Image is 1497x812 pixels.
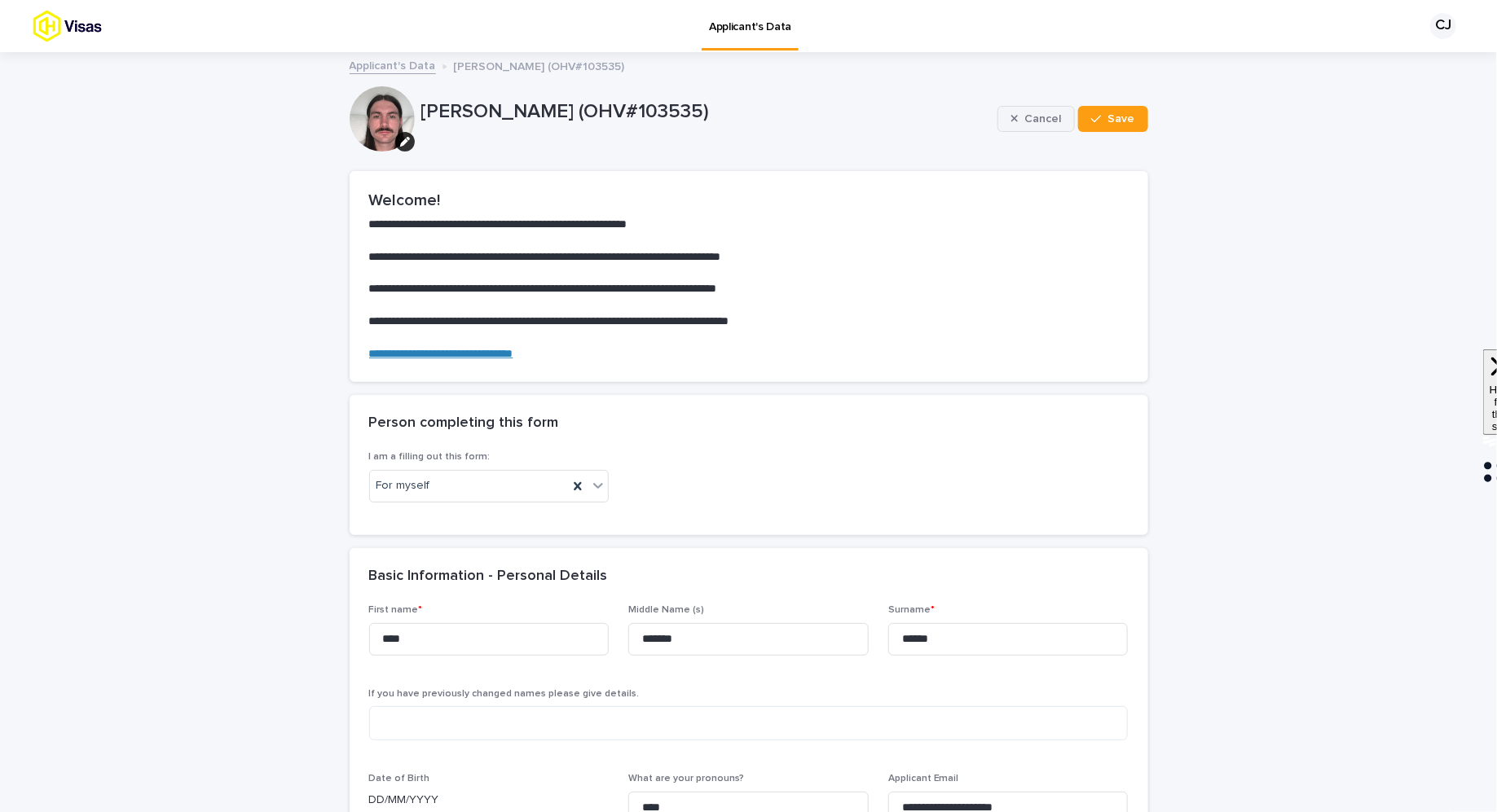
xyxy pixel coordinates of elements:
span: Date of Birth [369,774,430,783]
h2: Person completing this form [369,415,559,432]
span: For myself [376,477,430,494]
img: tx8HrbJQv2PFQx4TXEq5 [33,10,160,42]
span: What are your pronouns? [628,774,744,783]
p: [PERSON_NAME] (OHV#103535) [454,56,625,74]
div: CJ [1430,13,1456,39]
p: [PERSON_NAME] (OHV#103535) [421,100,991,124]
span: I am a filling out this form: [369,452,491,462]
span: First name [369,605,423,615]
p: DD/MM/YYYY [369,792,610,809]
button: Save [1078,106,1147,132]
span: Surname [888,605,935,615]
span: If you have previously changed names please give details. [369,689,640,699]
span: Cancel [1024,113,1061,125]
h2: Basic Information - Personal Details [369,568,608,586]
button: Cancel [997,106,1076,132]
span: Applicant Email [888,774,959,783]
span: Middle Name (s) [628,605,704,615]
span: Save [1108,113,1135,125]
a: Applicant's Data [350,55,436,74]
h2: Welcome! [369,191,1129,210]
